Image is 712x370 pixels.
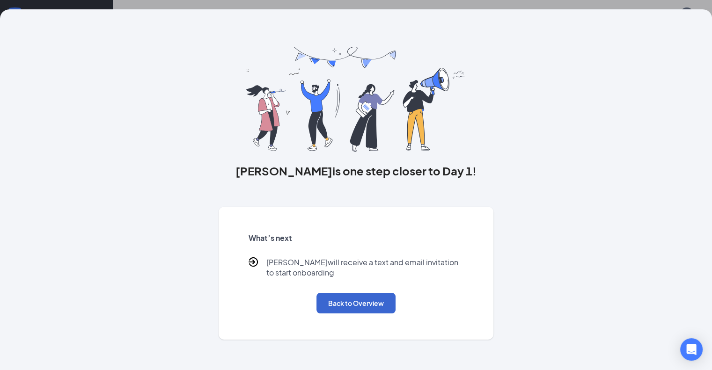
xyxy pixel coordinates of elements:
[249,233,463,243] h5: What’s next
[680,338,703,361] div: Open Intercom Messenger
[246,47,466,152] img: you are all set
[316,293,396,313] button: Back to Overview
[219,163,493,179] h3: [PERSON_NAME] is one step closer to Day 1!
[266,257,463,278] p: [PERSON_NAME] will receive a text and email invitation to start onboarding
